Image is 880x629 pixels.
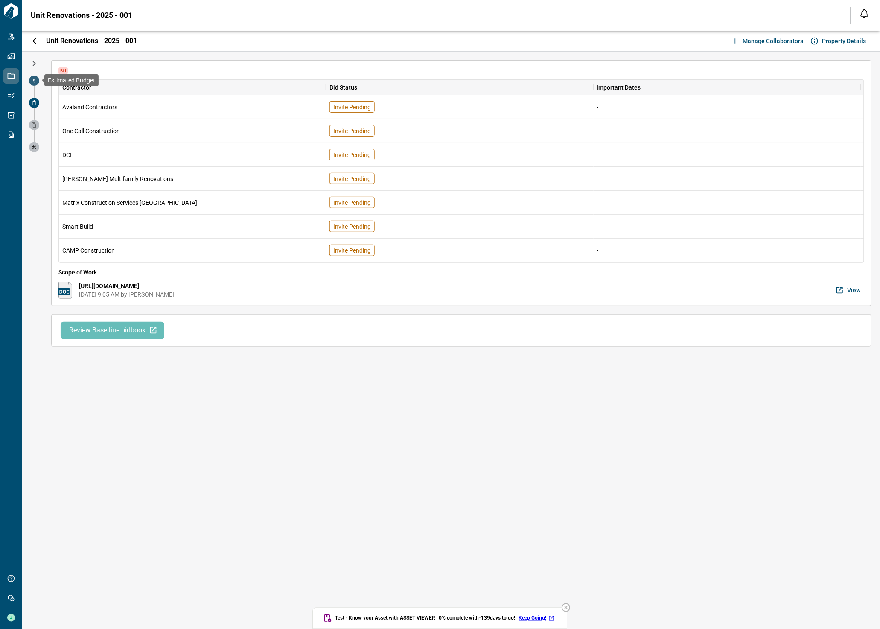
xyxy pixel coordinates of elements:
span: Estimated Budget [48,77,95,84]
span: [URL][DOMAIN_NAME] [79,282,174,290]
span: - [597,223,599,230]
span: Bid [58,67,68,74]
span: [PERSON_NAME] Multifamily Renovations [62,175,173,183]
span: Matrix Construction Services [GEOGRAPHIC_DATA] [62,198,197,207]
div: Invite Pending [329,101,375,113]
div: Bid Status [326,80,593,95]
div: Important Dates [597,80,641,95]
a: Keep Going! [519,615,557,622]
div: Invite Pending [329,125,375,137]
span: - [597,151,599,158]
span: View [848,286,861,294]
span: Scope of Work [58,268,864,277]
span: - [597,247,599,254]
span: Test - Know your Asset with ASSET VIEWER [335,615,436,622]
div: Invite Pending [329,149,375,160]
span: - [597,199,599,206]
div: Invite Pending [329,197,375,208]
span: Smart Build [62,222,93,231]
div: Bid Status [329,80,357,95]
button: Manage collaborators [729,34,807,48]
div: Contractor [62,80,91,95]
div: Contractor [59,80,326,95]
span: Unit Renovations - 2025 - 001 [46,37,137,45]
span: Avaland Contractors [62,103,117,111]
span: CAMP Construction [62,246,115,255]
span: DCI [62,151,72,159]
span: Manage collaborators [743,37,804,45]
span: [DATE] 9:05 AM by [PERSON_NAME] [79,290,174,299]
span: - [597,104,599,111]
img: https://docs.google.com/document/d/1oBRkmsP223Bf8YEM--maRicM33Xqw_7R [58,282,72,299]
span: - [597,175,599,182]
button: Property Details [809,34,870,48]
button: Open notification feed [858,7,871,20]
span: One Call Construction [62,127,120,135]
div: Invite Pending [329,221,375,232]
div: Important Dates [594,80,861,95]
span: - [597,128,599,134]
span: 0 % complete with -139 days to go! [439,615,516,622]
div: Invite Pending [329,245,375,256]
button: View [834,282,864,299]
span: Unit Renovations - 2025 - 001 [31,11,132,20]
div: Invite Pending [329,173,375,184]
button: Review Base line bidbook [61,322,164,339]
span: Review Base line bidbook [69,326,146,335]
span: Property Details [822,37,866,45]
